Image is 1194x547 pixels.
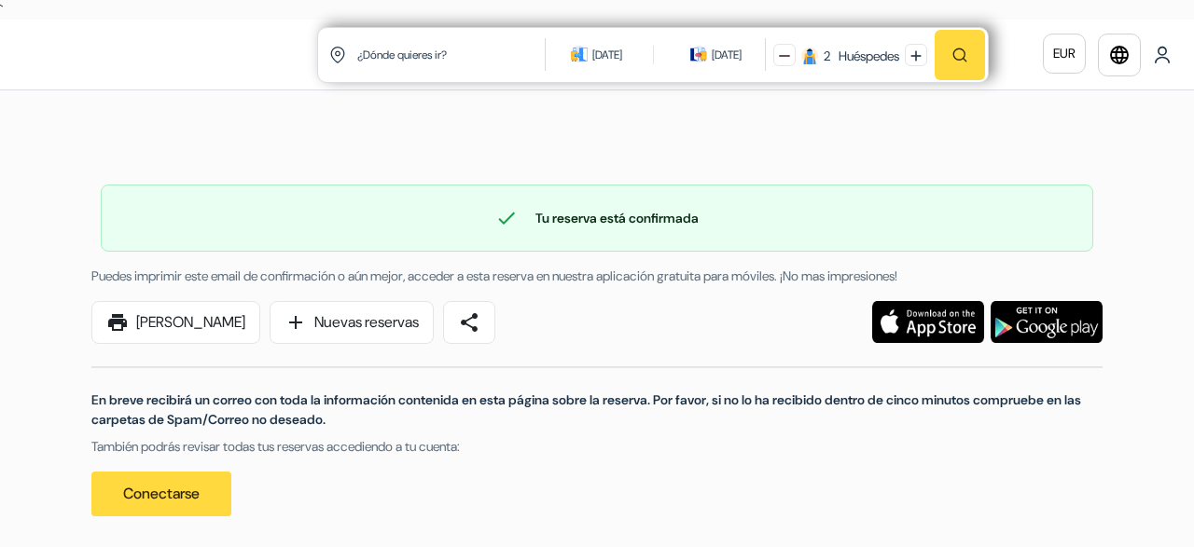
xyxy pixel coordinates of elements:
img: plus [910,50,922,62]
i: language [1108,44,1131,66]
p: En breve recibirá un correo con toda la información contenida en esta página sobre la reserva. Po... [91,390,1103,430]
a: share [443,301,495,344]
img: location icon [329,47,346,63]
div: [DATE] [592,46,622,64]
img: guest icon [801,48,818,64]
img: minus [779,50,790,62]
a: Conectarse [91,472,231,516]
img: Descarga la aplicación gratuita [872,301,984,343]
a: language [1098,34,1141,76]
input: Ciudad, Universidad o Propiedad [355,32,548,77]
img: User Icon [1153,46,1172,64]
div: Huéspedes [833,47,899,66]
a: print[PERSON_NAME] [91,301,260,344]
img: Descarga la aplicación gratuita [991,301,1103,343]
div: Tu reserva está confirmada [102,207,1092,229]
img: calendarIcon icon [690,46,707,62]
a: addNuevas reservas [270,301,434,344]
p: También podrás revisar todas tus reservas accediendo a tu cuenta: [91,437,1103,457]
span: check [495,207,518,229]
img: AlberguesJuveniles.es [22,38,256,71]
div: 2 [824,47,830,66]
span: share [458,311,480,334]
span: Puedes imprimir este email de confirmación o aún mejor, acceder a esta reserva en nuestra aplicac... [91,267,897,284]
span: print [106,311,129,334]
img: calendarIcon icon [571,46,588,62]
a: EUR [1043,34,1086,74]
div: [DATE] [712,46,742,64]
span: add [285,311,307,334]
